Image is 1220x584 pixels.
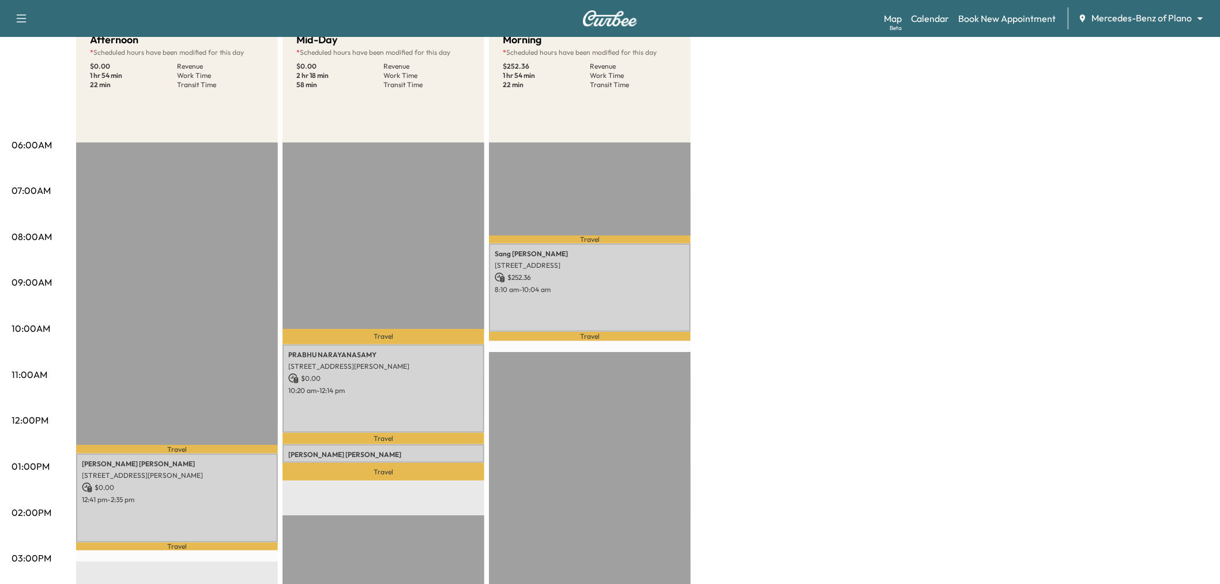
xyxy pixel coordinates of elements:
p: 12:41 pm - 2:35 pm [82,495,272,504]
p: Work Time [590,71,677,80]
p: 10:00AM [12,321,50,335]
p: [STREET_ADDRESS][PERSON_NAME] [82,471,272,480]
p: 2 hr 18 min [296,71,383,80]
p: [PERSON_NAME] [PERSON_NAME] [82,459,272,469]
p: 01:00PM [12,459,50,473]
div: Beta [890,24,902,32]
p: 1 hr 54 min [503,71,590,80]
h5: Morning [503,32,541,48]
p: Travel [283,329,484,345]
p: [STREET_ADDRESS][PERSON_NAME] [288,362,479,371]
p: 02:00PM [12,506,51,519]
p: 12:00PM [12,413,48,427]
p: Transit Time [177,80,264,89]
p: Travel [76,445,278,454]
h5: Mid-Day [296,32,337,48]
p: Transit Time [590,80,677,89]
h5: Afternoon [90,32,138,48]
p: $ 0.00 [296,62,383,71]
p: 08:00AM [12,230,52,244]
p: 22 min [90,80,177,89]
span: Mercedes-Benz of Plano [1092,12,1192,25]
a: MapBeta [884,12,902,25]
p: $ 252.36 [495,272,685,283]
p: Work Time [177,71,264,80]
a: Book New Appointment [959,12,1056,25]
p: PRABHU NARAYANASAMY [288,350,479,360]
p: Travel [76,542,278,551]
p: Scheduled hours have been modified for this day [90,48,264,57]
p: [STREET_ADDRESS] [495,261,685,270]
p: Revenue [177,62,264,71]
p: 09:00AM [12,275,52,289]
p: $ 0.00 [288,373,479,384]
p: 11:00AM [12,368,47,381]
p: 8:10 am - 10:04 am [495,285,685,294]
p: 1 hr 54 min [90,71,177,80]
p: Travel [283,463,484,481]
p: 06:00AM [12,138,52,152]
p: Sang [PERSON_NAME] [495,249,685,259]
p: $ 252.36 [503,62,590,71]
p: 58 min [296,80,383,89]
p: [STREET_ADDRESS] [288,462,479,471]
p: [PERSON_NAME] [PERSON_NAME] [288,450,479,459]
p: $ 0.00 [90,62,177,71]
p: Travel [283,433,484,444]
p: $ 0.00 [82,482,272,493]
p: Scheduled hours have been modified for this day [296,48,470,57]
p: 03:00PM [12,551,51,565]
p: Scheduled hours have been modified for this day [503,48,677,57]
img: Curbee Logo [582,10,638,27]
p: Revenue [590,62,677,71]
p: Transit Time [383,80,470,89]
p: 22 min [503,80,590,89]
p: 07:00AM [12,184,51,197]
p: Revenue [383,62,470,71]
p: Work Time [383,71,470,80]
a: Calendar [911,12,950,25]
p: Travel [489,332,691,341]
p: 10:20 am - 12:14 pm [288,386,479,395]
p: Travel [489,235,691,243]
